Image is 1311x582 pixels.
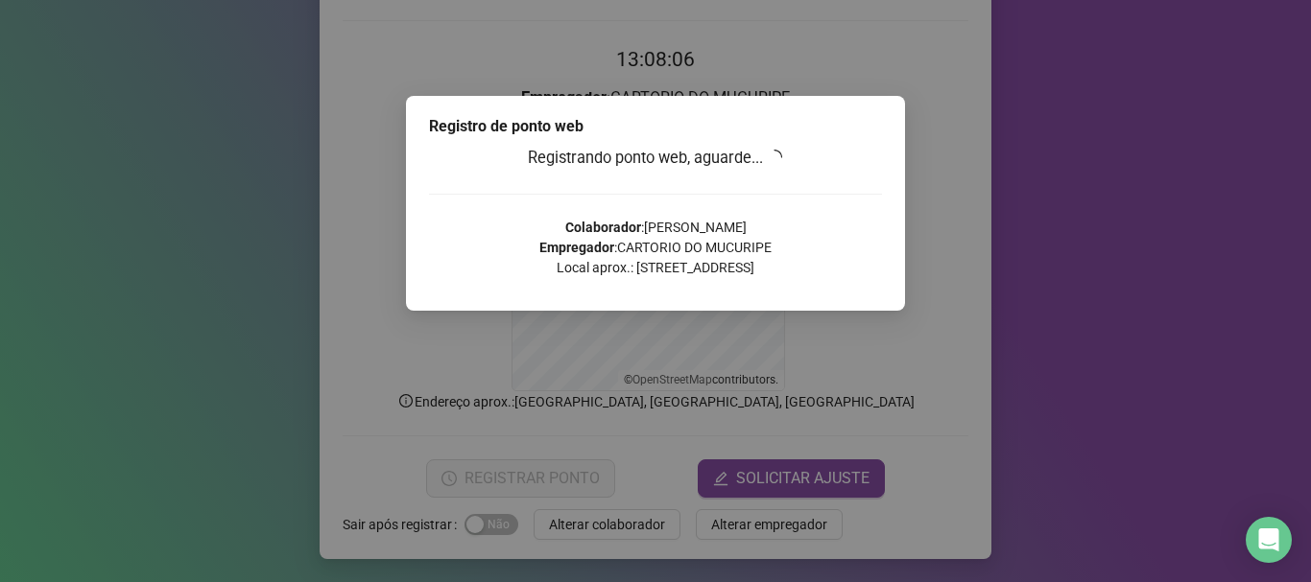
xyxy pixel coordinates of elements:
[565,220,641,235] strong: Colaborador
[429,218,882,278] p: : [PERSON_NAME] : CARTORIO DO MUCURIPE Local aprox.: [STREET_ADDRESS]
[767,149,784,166] span: loading
[1246,517,1292,563] div: Open Intercom Messenger
[429,146,882,171] h3: Registrando ponto web, aguarde...
[429,115,882,138] div: Registro de ponto web
[539,240,614,255] strong: Empregador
